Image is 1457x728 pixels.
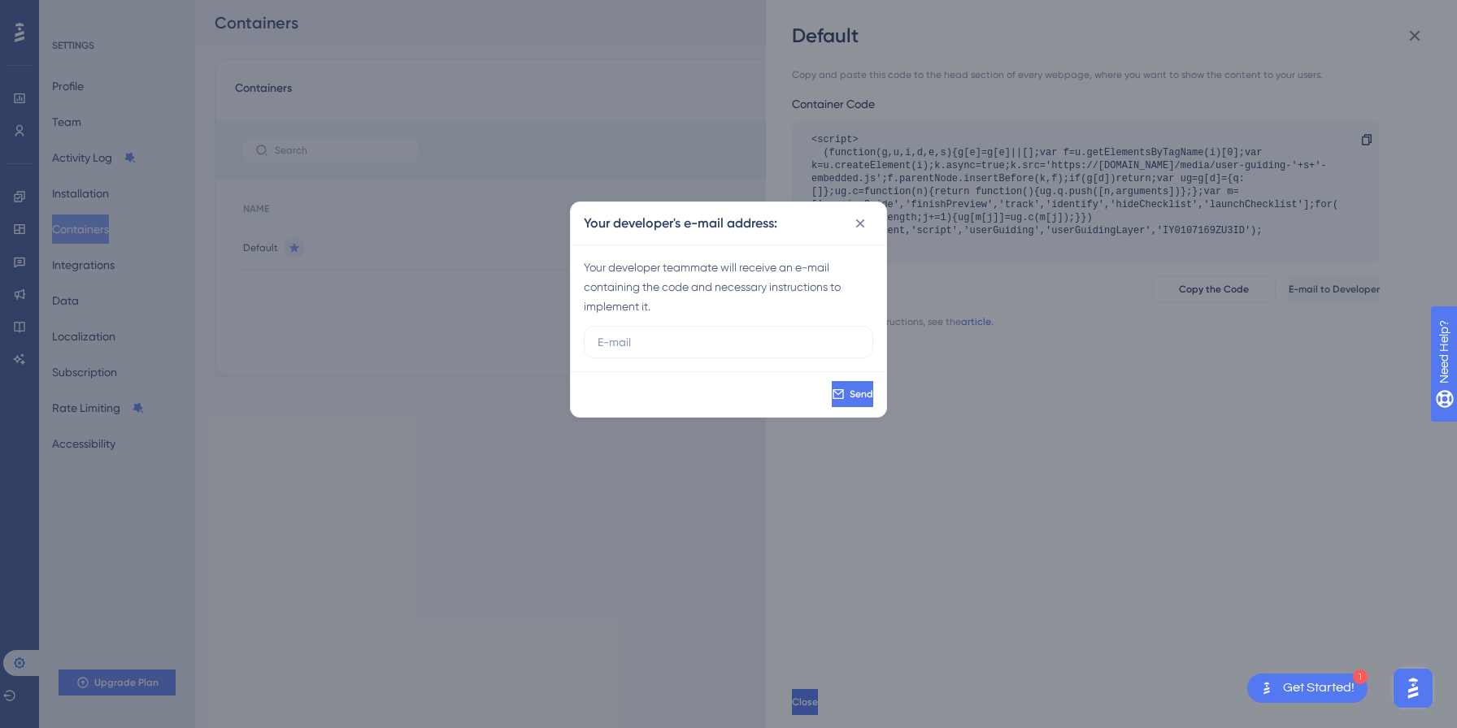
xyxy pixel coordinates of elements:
[1283,679,1355,697] div: Get Started!
[584,258,873,316] div: Your developer teammate will receive an e-mail containing the code and necessary instructions to ...
[38,4,102,24] span: Need Help?
[1257,678,1277,698] img: launcher-image-alternative-text
[584,214,777,233] h2: Your developer's e-mail address:
[598,333,859,351] input: E-mail
[1353,669,1368,684] div: 1
[1389,664,1437,713] iframe: UserGuiding AI Assistant Launcher
[1247,674,1368,703] div: Open Get Started! checklist, remaining modules: 1
[850,388,873,401] span: Send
